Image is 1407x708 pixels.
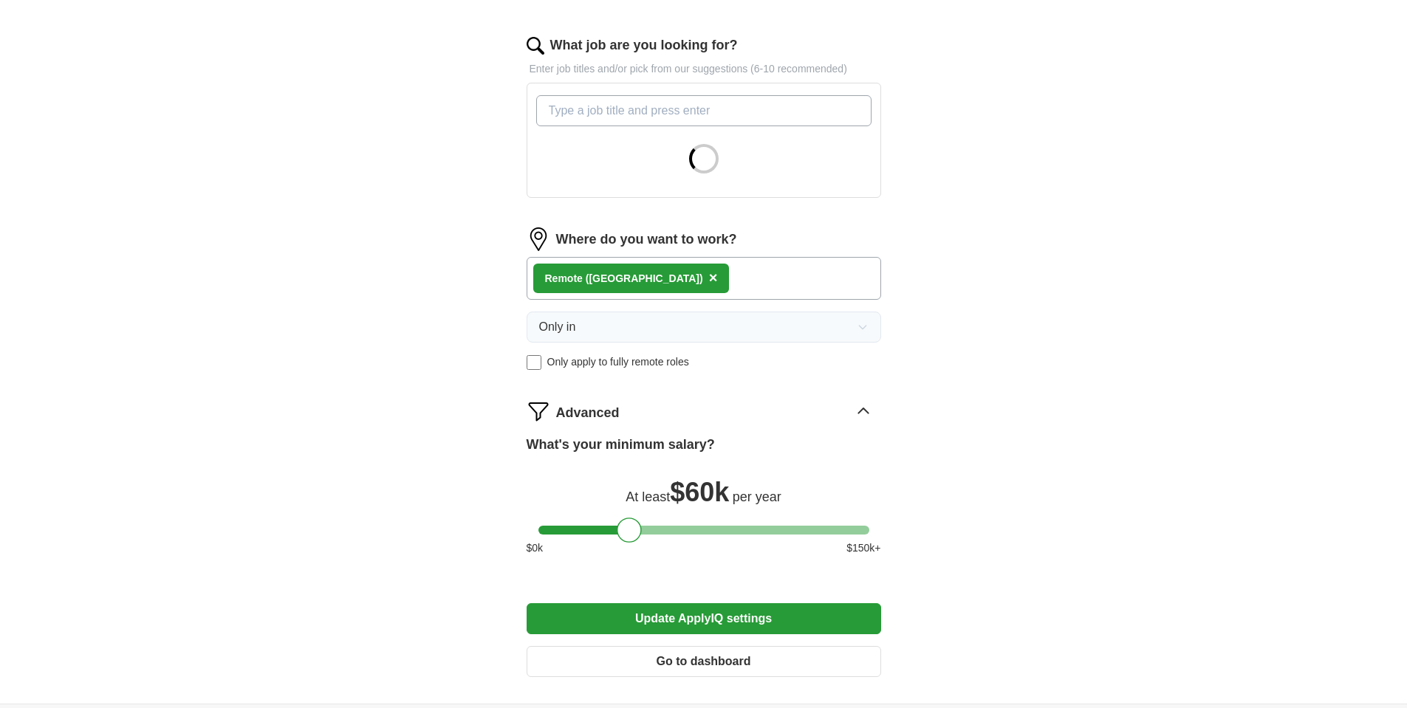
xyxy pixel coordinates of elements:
[550,35,738,55] label: What job are you looking for?
[536,95,872,126] input: Type a job title and press enter
[709,269,718,286] span: ×
[547,354,689,370] span: Only apply to fully remote roles
[626,489,670,504] span: At least
[527,227,550,251] img: location.png
[527,646,881,677] button: Go to dashboard
[846,540,880,556] span: $ 150 k+
[527,435,715,455] label: What's your minimum salary?
[670,477,729,507] span: $ 60k
[539,318,576,336] span: Only in
[527,61,881,77] p: Enter job titles and/or pick from our suggestions (6-10 recommended)
[556,230,737,250] label: Where do you want to work?
[527,355,541,370] input: Only apply to fully remote roles
[527,399,550,423] img: filter
[527,603,881,634] button: Update ApplyIQ settings
[556,403,620,423] span: Advanced
[527,312,881,343] button: Only in
[733,489,781,504] span: per year
[545,271,703,286] div: Remote ([GEOGRAPHIC_DATA])
[527,540,544,556] span: $ 0 k
[709,267,718,289] button: ×
[527,37,544,55] img: search.png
